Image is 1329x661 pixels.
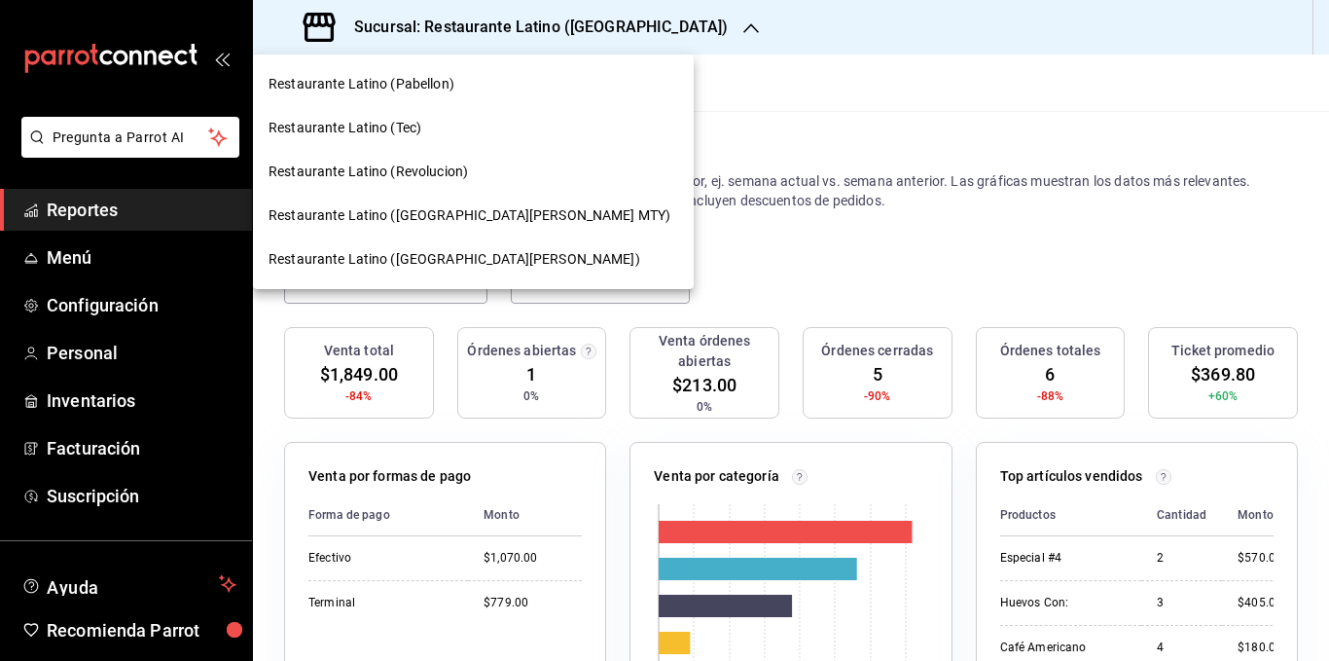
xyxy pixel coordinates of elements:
[253,150,694,194] div: Restaurante Latino (Revolucion)
[253,194,694,238] div: Restaurante Latino ([GEOGRAPHIC_DATA][PERSON_NAME] MTY)
[269,118,421,138] span: Restaurante Latino (Tec)
[269,249,640,270] span: Restaurante Latino ([GEOGRAPHIC_DATA][PERSON_NAME])
[253,238,694,281] div: Restaurante Latino ([GEOGRAPHIC_DATA][PERSON_NAME])
[253,106,694,150] div: Restaurante Latino (Tec)
[269,74,454,94] span: Restaurante Latino (Pabellon)
[269,205,670,226] span: Restaurante Latino ([GEOGRAPHIC_DATA][PERSON_NAME] MTY)
[253,62,694,106] div: Restaurante Latino (Pabellon)
[269,162,468,182] span: Restaurante Latino (Revolucion)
